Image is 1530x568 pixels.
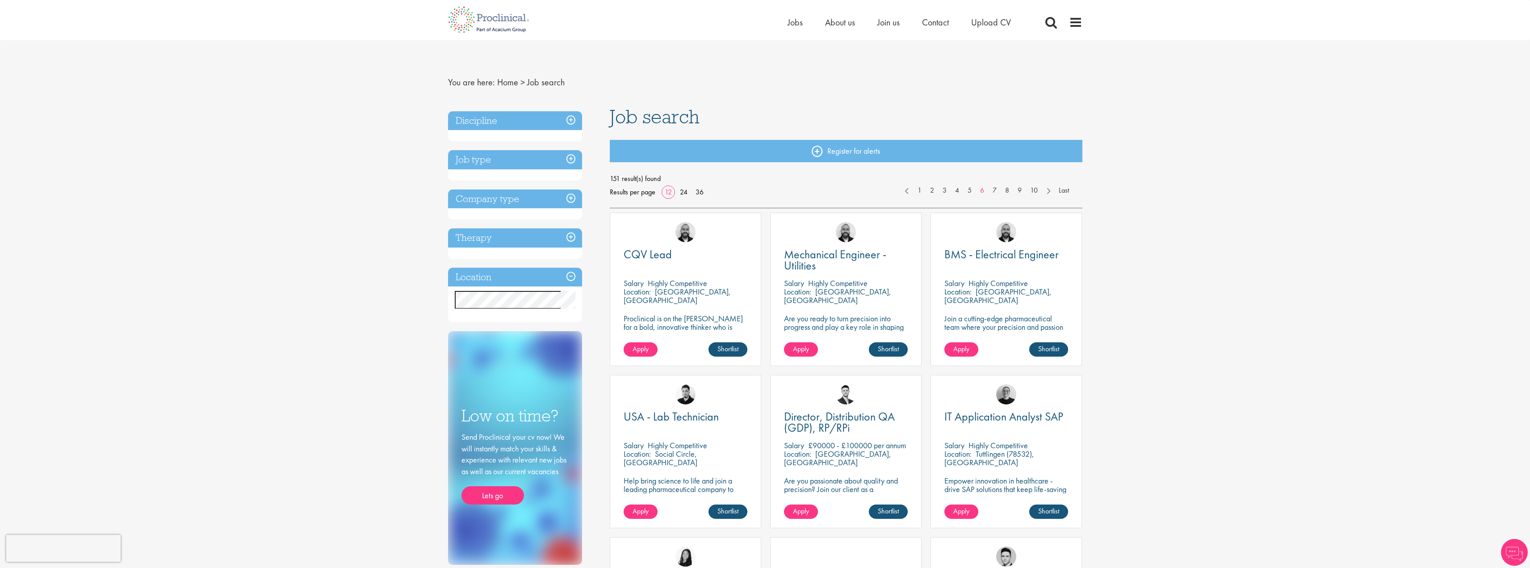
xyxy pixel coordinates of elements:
[448,111,582,130] h3: Discipline
[497,76,518,88] a: breadcrumb link
[624,476,747,519] p: Help bring science to life and join a leading pharmaceutical company to play a key role in delive...
[448,268,582,287] h3: Location
[1026,185,1042,196] a: 10
[944,342,978,357] a: Apply
[461,407,569,425] h3: Low on time?
[624,342,658,357] a: Apply
[784,342,818,357] a: Apply
[448,150,582,169] h3: Job type
[996,547,1016,567] a: Connor Lynes
[648,440,707,450] p: Highly Competitive
[944,505,978,519] a: Apply
[784,449,891,467] p: [GEOGRAPHIC_DATA], [GEOGRAPHIC_DATA]
[944,247,1059,262] span: BMS - Electrical Engineer
[1054,185,1073,196] a: Last
[708,342,747,357] a: Shortlist
[675,222,696,242] img: Jordan Kiely
[624,247,672,262] span: CQV Lead
[633,506,649,516] span: Apply
[784,247,886,273] span: Mechanical Engineer - Utilities
[624,449,697,467] p: Social Circle, [GEOGRAPHIC_DATA]
[624,278,644,288] span: Salary
[1501,539,1528,566] img: Chatbot
[692,187,707,197] a: 36
[944,314,1068,348] p: Join a cutting-edge pharmaceutical team where your precision and passion for engineering will hel...
[944,286,1052,305] p: [GEOGRAPHIC_DATA], [GEOGRAPHIC_DATA]
[624,249,747,260] a: CQV Lead
[624,286,731,305] p: [GEOGRAPHIC_DATA], [GEOGRAPHIC_DATA]
[996,384,1016,404] img: Emma Pretorious
[1001,185,1014,196] a: 8
[988,185,1001,196] a: 7
[963,185,976,196] a: 5
[624,409,719,424] span: USA - Lab Technician
[662,187,675,197] a: 12
[951,185,964,196] a: 4
[971,17,1011,28] a: Upload CV
[944,249,1068,260] a: BMS - Electrical Engineer
[610,140,1082,162] a: Register for alerts
[1013,185,1026,196] a: 9
[953,506,969,516] span: Apply
[944,440,964,450] span: Salary
[968,440,1028,450] p: Highly Competitive
[968,278,1028,288] p: Highly Competitive
[877,17,900,28] a: Join us
[6,535,121,562] iframe: reCAPTCHA
[677,187,691,197] a: 24
[784,249,908,271] a: Mechanical Engineer - Utilities
[624,286,651,297] span: Location:
[836,222,856,242] img: Jordan Kiely
[448,189,582,209] h3: Company type
[784,476,908,510] p: Are you passionate about quality and precision? Join our client as a Distribution Director and he...
[448,76,495,88] span: You are here:
[944,286,972,297] span: Location:
[624,411,747,422] a: USA - Lab Technician
[624,314,747,357] p: Proclinical is on the [PERSON_NAME] for a bold, innovative thinker who is ready to help push the ...
[944,409,1063,424] span: IT Application Analyst SAP
[610,185,655,199] span: Results per page
[784,449,811,459] span: Location:
[953,344,969,353] span: Apply
[448,228,582,248] h3: Therapy
[825,17,855,28] a: About us
[913,185,926,196] a: 1
[788,17,803,28] a: Jobs
[1029,505,1068,519] a: Shortlist
[808,278,868,288] p: Highly Competitive
[610,172,1082,185] span: 151 result(s) found
[926,185,939,196] a: 2
[944,278,964,288] span: Salary
[675,384,696,404] img: Anderson Maldonado
[624,449,651,459] span: Location:
[869,505,908,519] a: Shortlist
[996,222,1016,242] a: Jordan Kiely
[922,17,949,28] a: Contact
[648,278,707,288] p: Highly Competitive
[784,440,804,450] span: Salary
[944,476,1068,502] p: Empower innovation in healthcare - drive SAP solutions that keep life-saving technology running s...
[793,344,809,353] span: Apply
[624,440,644,450] span: Salary
[527,76,565,88] span: Job search
[624,505,658,519] a: Apply
[675,547,696,567] img: Numhom Sudsok
[461,486,524,505] a: Lets go
[784,314,908,340] p: Are you ready to turn precision into progress and play a key role in shaping the future of pharma...
[610,105,700,129] span: Job search
[461,431,569,505] div: Send Proclinical your cv now! We will instantly match your skills & experience with relevant new ...
[944,449,972,459] span: Location:
[793,506,809,516] span: Apply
